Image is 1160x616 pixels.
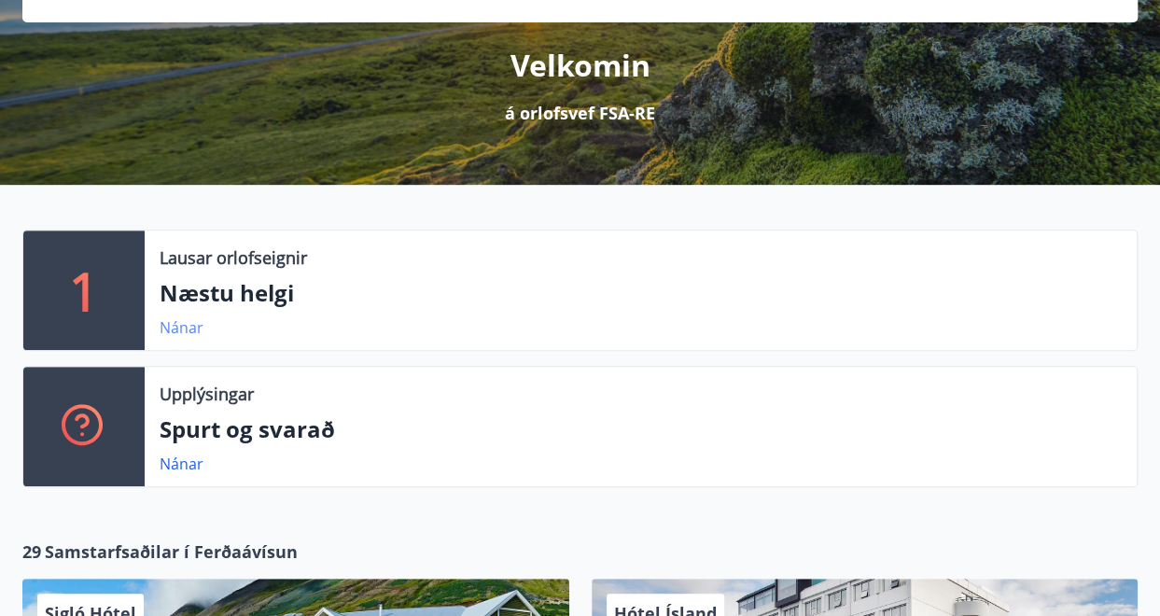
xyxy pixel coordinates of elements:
p: Næstu helgi [160,277,1122,309]
p: Upplýsingar [160,382,254,406]
span: 29 [22,539,41,564]
p: á orlofsvef FSA-RE [505,101,655,125]
p: Spurt og svarað [160,413,1122,445]
a: Nánar [160,317,203,338]
p: 1 [69,255,99,326]
p: Velkomin [510,45,650,86]
span: Samstarfsaðilar í Ferðaávísun [45,539,298,564]
a: Nánar [160,454,203,474]
p: Lausar orlofseignir [160,245,307,270]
